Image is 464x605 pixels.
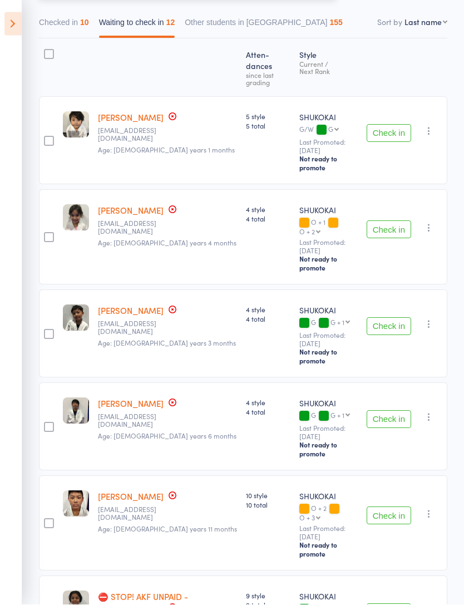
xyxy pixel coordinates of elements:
[246,491,290,501] span: 10 style
[246,72,290,87] div: since last grading
[98,525,237,534] span: Age: [DEMOGRAPHIC_DATA] years 11 months
[98,205,164,217] a: [PERSON_NAME]
[329,19,342,28] div: 155
[367,222,411,239] button: Check in
[299,155,358,173] div: Not ready to promote
[377,17,402,28] label: Sort by
[299,425,358,441] small: Last Promoted: [DATE]
[299,592,358,603] div: SHUKOKAI
[367,318,411,336] button: Check in
[99,13,175,39] button: Waiting to check in12
[63,205,89,232] img: image1653550087.png
[98,146,235,155] span: Age: [DEMOGRAPHIC_DATA] years 1 months
[246,112,290,122] span: 5 style
[98,112,164,124] a: [PERSON_NAME]
[246,408,290,417] span: 4 total
[80,19,89,28] div: 10
[98,399,164,410] a: [PERSON_NAME]
[98,306,164,317] a: [PERSON_NAME]
[299,399,358,410] div: SHUKOKAI
[246,501,290,510] span: 10 total
[98,220,170,237] small: rosana_dias@hotmail.com
[63,112,89,139] img: image1618472006.png
[39,13,89,39] button: Checked in10
[299,306,358,317] div: SHUKOKAI
[246,205,290,215] span: 4 style
[246,215,290,224] span: 4 total
[295,45,362,92] div: Style
[299,126,358,136] div: G/W
[330,412,344,420] div: G + 1
[185,13,343,39] button: Other students in [GEOGRAPHIC_DATA]155
[299,239,358,255] small: Last Promoted: [DATE]
[299,412,358,422] div: G
[98,239,236,248] span: Age: [DEMOGRAPHIC_DATA] years 4 months
[299,61,358,76] div: Current / Next Rank
[98,432,236,441] span: Age: [DEMOGRAPHIC_DATA] years 6 months
[330,319,344,327] div: G + 1
[246,306,290,315] span: 4 style
[367,508,411,525] button: Check in
[63,306,89,332] img: image1696836088.png
[299,515,315,522] div: O + 3
[63,491,89,518] img: image1715331079.png
[299,525,358,542] small: Last Promoted: [DATE]
[299,229,315,236] div: O + 2
[98,339,236,348] span: Age: [DEMOGRAPHIC_DATA] years 3 months
[166,19,175,28] div: 12
[246,315,290,324] span: 4 total
[63,399,89,425] img: image1697441450.png
[299,139,358,155] small: Last Promoted: [DATE]
[98,321,170,337] small: Gerlynchy2@gmail.com
[246,592,290,601] span: 9 style
[246,122,290,131] span: 5 total
[299,219,358,236] div: O + 1
[299,319,358,329] div: G
[98,414,170,430] small: gerlynchy2@gmail.com
[299,205,358,217] div: SHUKOKAI
[299,505,358,522] div: O + 2
[367,411,411,429] button: Check in
[98,127,170,144] small: ztt2008@hotmail.com
[299,441,358,459] div: Not ready to promote
[299,348,358,366] div: Not ready to promote
[299,332,358,348] small: Last Promoted: [DATE]
[246,399,290,408] span: 4 style
[367,125,411,143] button: Check in
[299,255,358,273] div: Not ready to promote
[404,17,442,28] div: Last name
[328,126,333,134] div: G
[299,491,358,503] div: SHUKOKAI
[98,506,170,523] small: hiltonmel@hotmail.com
[299,112,358,124] div: SHUKOKAI
[98,491,164,503] a: [PERSON_NAME]
[241,45,295,92] div: Atten­dances
[299,542,358,559] div: Not ready to promote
